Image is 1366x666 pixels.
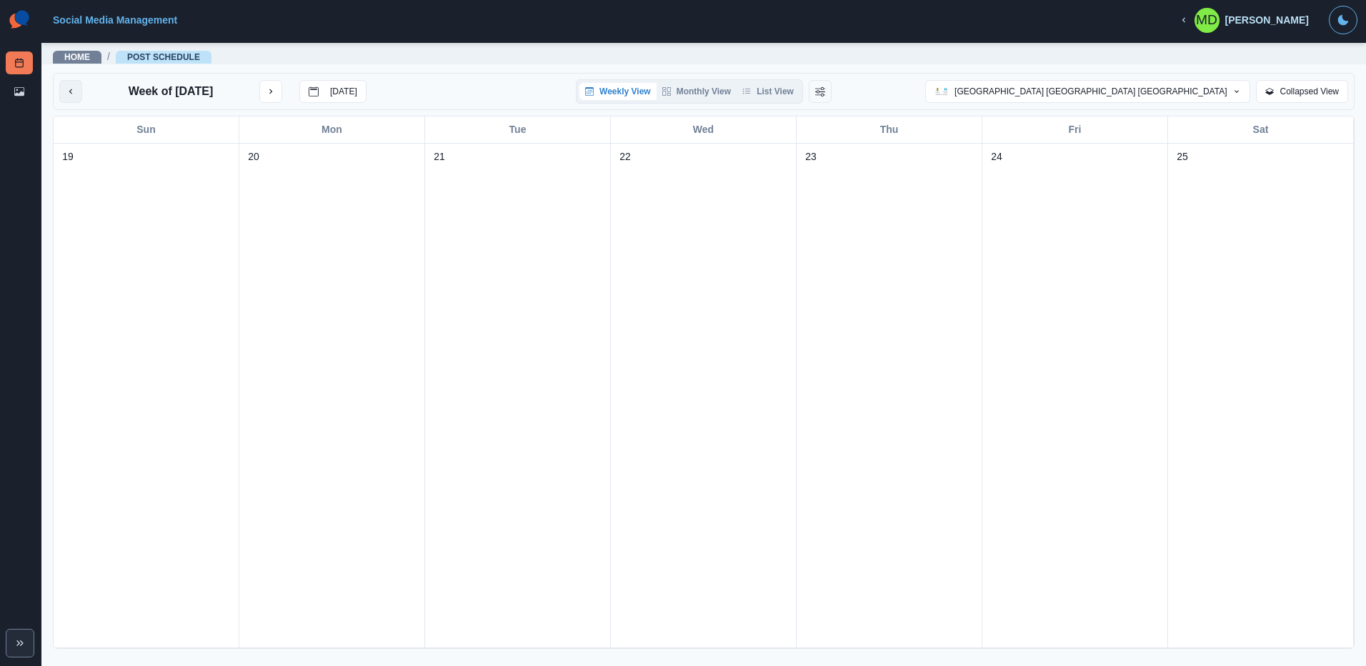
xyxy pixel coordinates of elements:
[6,629,34,657] button: Expand
[53,14,177,26] a: Social Media Management
[59,80,82,103] button: previous month
[107,49,110,64] span: /
[127,52,200,62] a: Post Schedule
[809,80,832,103] button: Change View Order
[1177,149,1188,164] p: 25
[330,86,357,96] p: [DATE]
[1167,6,1320,34] button: [PERSON_NAME]
[1256,80,1348,103] button: Collapsed View
[53,49,211,64] nav: breadcrumb
[579,83,657,100] button: Weekly View
[1168,116,1354,143] div: Sat
[239,116,425,143] div: Mon
[1329,6,1357,34] button: Toggle Mode
[259,80,282,103] button: next month
[925,80,1250,103] button: [GEOGRAPHIC_DATA] [GEOGRAPHIC_DATA] [GEOGRAPHIC_DATA]
[1225,14,1309,26] div: [PERSON_NAME]
[611,116,797,143] div: Wed
[248,149,259,164] p: 20
[619,149,631,164] p: 22
[6,80,33,103] a: Media Library
[425,116,611,143] div: Tue
[737,83,799,100] button: List View
[6,51,33,74] a: Post Schedule
[1196,3,1217,37] div: Michelle Dollens
[64,52,90,62] a: Home
[982,116,1168,143] div: Fri
[299,80,367,103] button: go to today
[434,149,445,164] p: 21
[129,83,214,100] p: Week of [DATE]
[54,116,239,143] div: Sun
[62,149,74,164] p: 19
[934,84,949,99] img: 2165605250355329
[805,149,817,164] p: 23
[797,116,982,143] div: Thu
[657,83,737,100] button: Monthly View
[991,149,1002,164] p: 24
